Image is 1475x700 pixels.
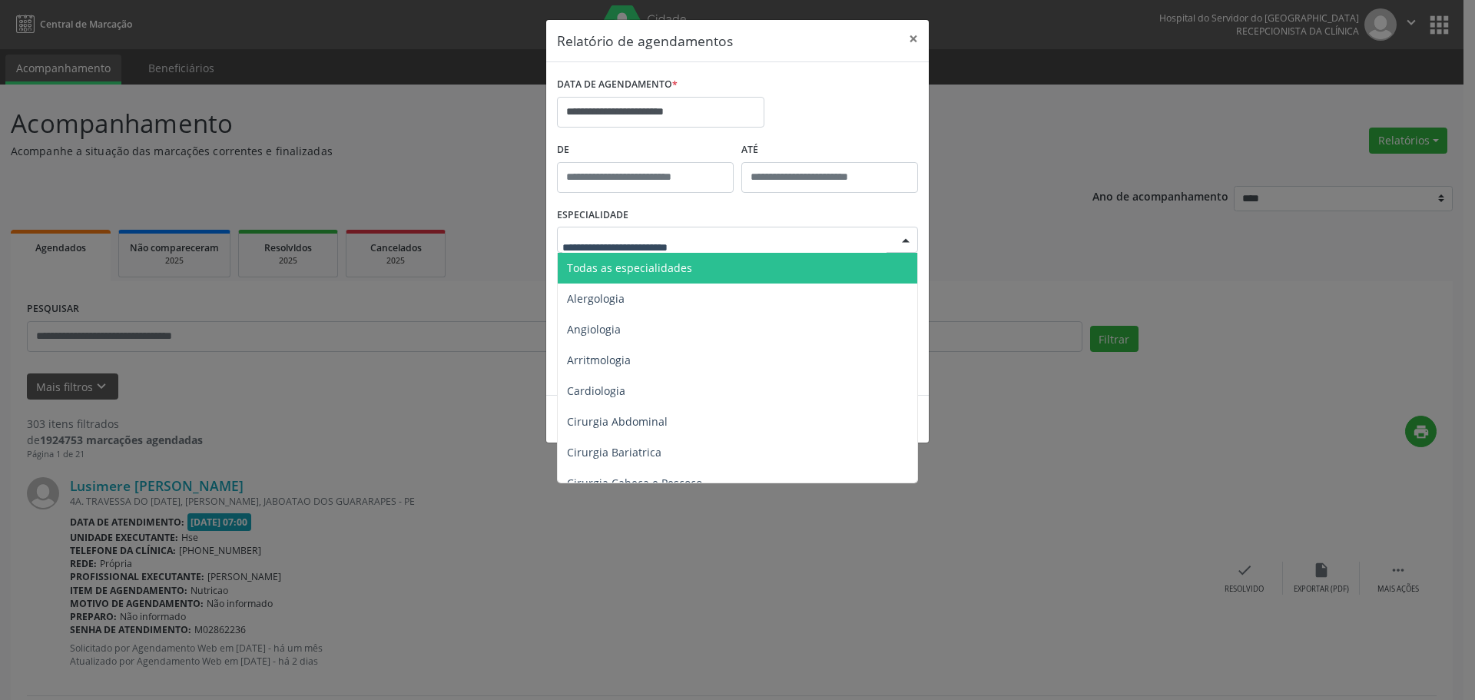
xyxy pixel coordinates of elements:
span: Todas as especialidades [567,260,692,275]
label: ATÉ [741,138,918,162]
span: Arritmologia [567,353,631,367]
button: Close [898,20,929,58]
span: Cirurgia Cabeça e Pescoço [567,476,702,490]
label: DATA DE AGENDAMENTO [557,73,678,97]
span: Cirurgia Abdominal [567,414,668,429]
h5: Relatório de agendamentos [557,31,733,51]
label: ESPECIALIDADE [557,204,628,227]
span: Alergologia [567,291,625,306]
span: Cirurgia Bariatrica [567,445,661,459]
span: Cardiologia [567,383,625,398]
label: De [557,138,734,162]
span: Angiologia [567,322,621,337]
